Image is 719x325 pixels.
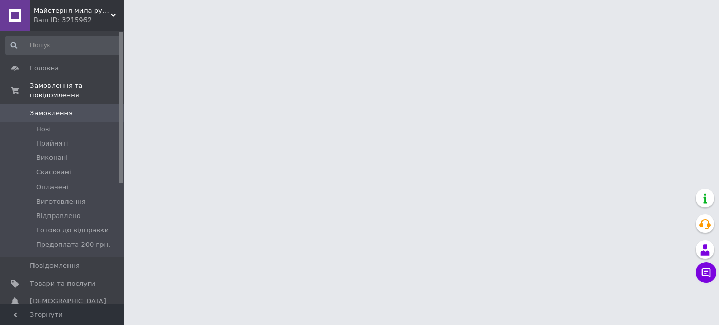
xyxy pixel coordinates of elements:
[36,139,68,148] span: Прийняті
[33,6,111,15] span: Майстерня мила ручної роботи
[36,153,68,162] span: Виконані
[36,168,71,177] span: Скасовані
[36,124,51,134] span: Нові
[30,279,95,288] span: Товари та послуги
[36,226,109,235] span: Готово до відправки
[30,81,124,100] span: Замовлення та повідомлення
[36,240,110,249] span: Предоплата 200 грн.
[30,261,80,270] span: Повідомлення
[30,297,106,306] span: [DEMOGRAPHIC_DATA]
[33,15,124,25] div: Ваш ID: 3215962
[30,64,59,73] span: Головна
[5,36,122,55] input: Пошук
[696,262,716,283] button: Чат з покупцем
[36,183,69,192] span: Оплачені
[36,197,85,206] span: Виготовлення
[30,109,73,118] span: Замовлення
[36,211,81,221] span: Відправлено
